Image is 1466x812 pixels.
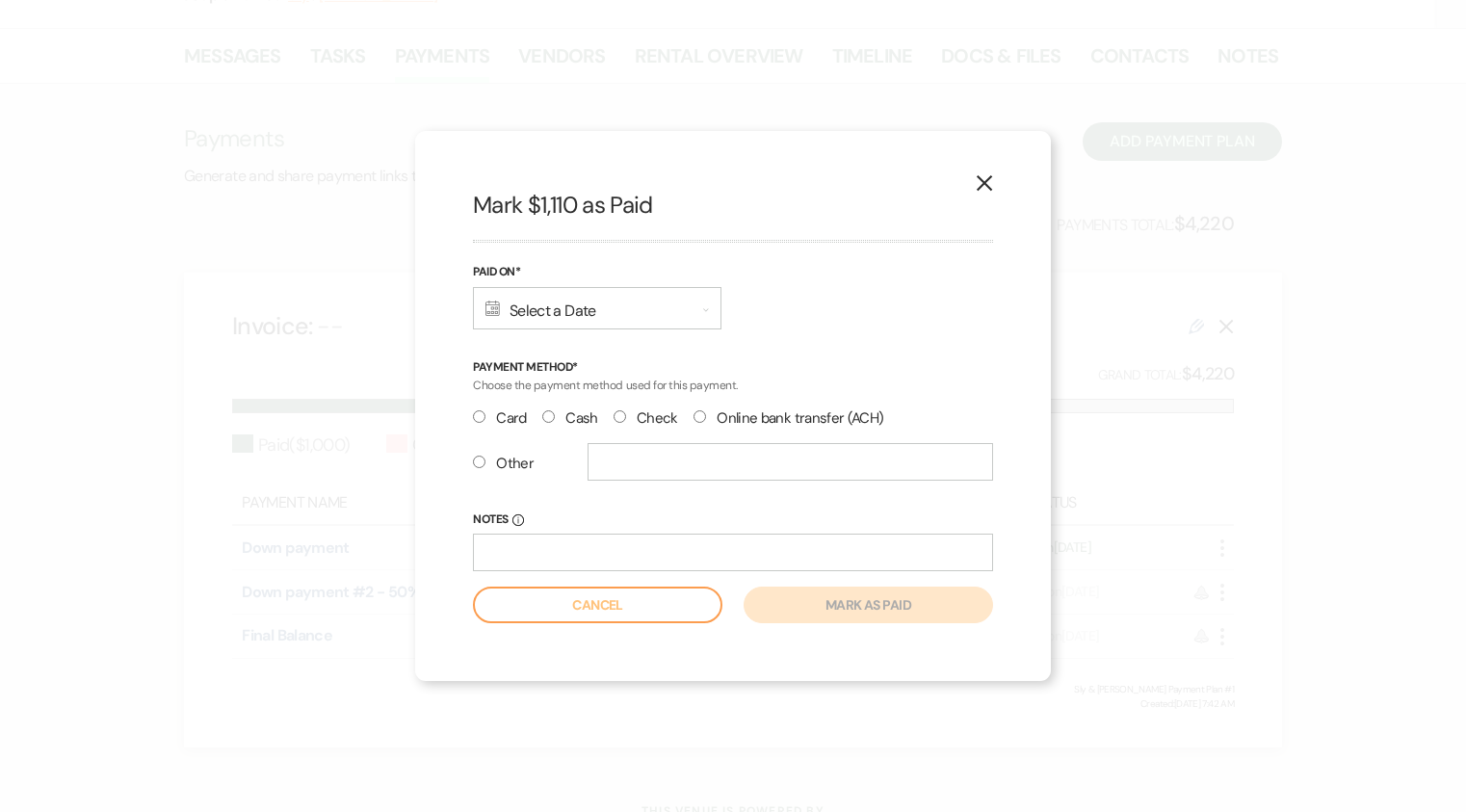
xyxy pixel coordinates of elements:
[694,410,706,423] input: Online bank transfer (ACH)
[614,406,678,432] label: Check
[614,410,626,423] input: Check
[542,410,555,423] input: Cash
[473,262,721,283] label: Paid On*
[473,587,722,623] button: Cancel
[473,410,485,423] input: Card
[542,406,598,432] label: Cash
[473,510,993,531] label: Notes
[473,287,721,329] div: Select a Date
[744,587,993,623] button: Mark as paid
[473,406,527,432] label: Card
[473,358,993,377] p: Payment Method*
[473,378,738,393] span: Choose the payment method used for this payment.
[473,189,993,222] h2: Mark $1,110 as Paid
[694,406,884,432] label: Online bank transfer (ACH)
[473,451,534,477] label: Other
[473,456,485,468] input: Other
